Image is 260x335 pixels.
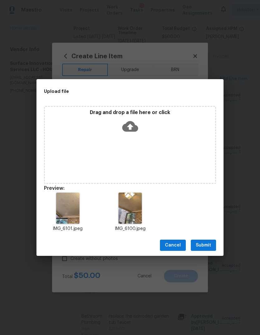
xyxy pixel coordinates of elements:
span: Cancel [165,242,181,249]
h2: Upload file [44,88,188,95]
p: IMG_6101.jpeg [44,226,91,232]
button: Cancel [160,240,186,251]
button: Submit [191,240,216,251]
p: IMG_6100.jpeg [106,226,154,232]
img: 9k= [56,193,79,224]
img: 9k= [118,193,142,224]
span: Submit [196,242,211,249]
p: Drag and drop a file here or click [45,109,215,116]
